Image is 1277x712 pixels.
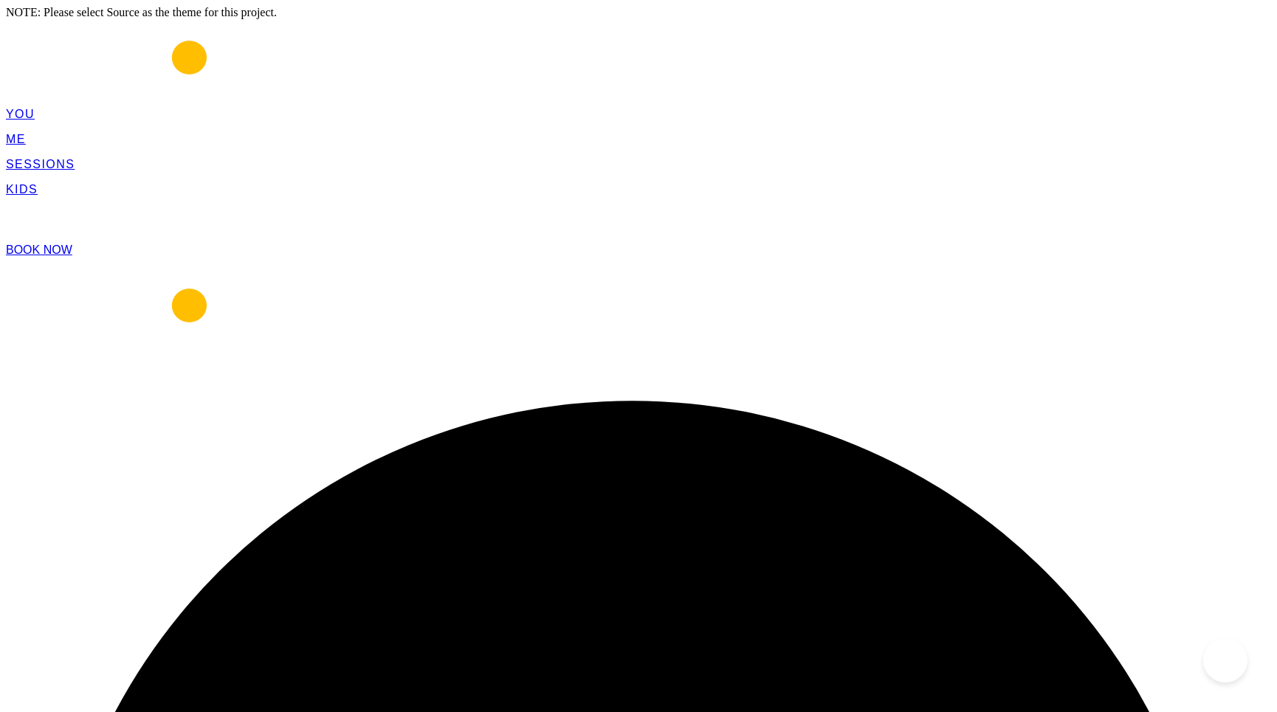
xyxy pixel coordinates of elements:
iframe: Toggle Customer Support [1203,638,1247,682]
a: SESSIONS [6,158,75,170]
img: kellyrose-matthews [6,19,617,93]
a: kellyrose-matthews [6,331,617,343]
a: kellyrose-matthews [6,83,617,95]
a: ME [6,133,26,145]
span: GROUPS [6,208,63,221]
a: KIDS [6,183,38,196]
div: NOTE: Please select Source as the theme for this project. [6,6,1271,19]
img: kellyrose-matthews [6,267,617,341]
a: BOOK NOW [6,243,72,256]
a: YOU [6,108,35,120]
